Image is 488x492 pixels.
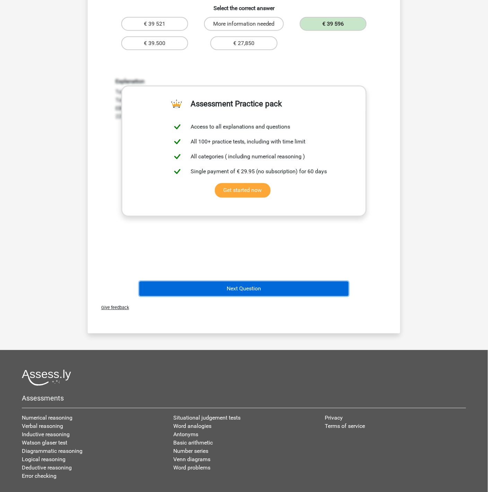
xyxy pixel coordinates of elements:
[204,17,284,31] label: More information needed
[115,78,373,85] h6: Explanation
[173,448,208,455] a: Number series
[173,440,213,446] a: Basic arithmetic
[173,465,210,471] a: Word problems
[22,473,56,480] a: Error checking
[22,423,63,430] a: Verbal reasoning
[173,431,198,438] a: Antonyms
[22,448,82,455] a: Diagrammatic reasoning
[173,423,211,430] a: Word analogies
[300,17,367,31] label: € 39 596
[96,305,129,310] span: Give feedback
[325,423,365,430] a: Terms of service
[22,465,72,471] a: Deductive reasoning
[173,415,241,421] a: Situational judgement tests
[325,415,343,421] a: Privacy
[121,17,188,31] label: € 39 521
[110,78,378,121] div: Total EBITDA: 376000 + 518000 + 931000 + 432000 = 2257000 Total number of employees is: 12 + 14 +...
[139,282,349,296] button: Next Question
[215,183,271,198] a: Get started now
[173,456,210,463] a: Venn diagrams
[22,431,70,438] a: Inductive reasoning
[210,36,277,50] label: € 27,850
[121,36,188,50] label: € 39.500
[22,394,466,403] h5: Assessments
[22,415,72,421] a: Numerical reasoning
[22,456,66,463] a: Logical reasoning
[22,440,67,446] a: Watson glaser test
[22,370,71,386] img: Assessly logo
